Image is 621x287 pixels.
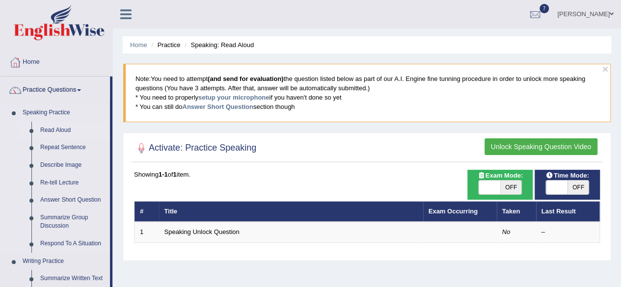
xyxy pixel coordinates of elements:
[135,75,151,82] span: Note:
[36,191,110,209] a: Answer Short Question
[159,201,423,222] th: Title
[602,64,608,74] button: ×
[198,94,269,101] a: setup your microphone
[500,181,522,194] span: OFF
[182,103,253,110] a: Answer Short Question
[18,253,110,270] a: Writing Practice
[182,40,254,50] li: Speaking: Read Aloud
[135,222,159,242] td: 1
[135,201,159,222] th: #
[130,41,147,49] a: Home
[164,228,240,235] a: Speaking Unlock Question
[485,138,597,155] button: Unlock Speaking Question Video
[467,170,533,200] div: Show exams occurring in exams
[173,171,177,178] b: 1
[36,235,110,253] a: Respond To A Situation
[474,170,527,181] span: Exam Mode:
[502,228,511,235] em: No
[36,139,110,157] a: Repeat Sentence
[18,104,110,122] a: Speaking Practice
[542,170,593,181] span: Time Mode:
[159,171,168,178] b: 1-1
[497,201,536,222] th: Taken
[540,4,549,13] span: 7
[429,208,478,215] a: Exam Occurring
[208,75,284,82] b: (and send for evaluation)
[541,228,594,237] div: –
[149,40,180,50] li: Practice
[36,122,110,139] a: Read Aloud
[36,174,110,192] a: Re-tell Lecture
[36,157,110,174] a: Describe Image
[36,209,110,235] a: Summarize Group Discussion
[123,64,611,122] blockquote: You need to attempt the question listed below as part of our A.I. Engine fine tunning procedure i...
[0,77,110,101] a: Practice Questions
[567,181,589,194] span: OFF
[134,141,256,156] h2: Activate: Practice Speaking
[0,49,112,73] a: Home
[536,201,600,222] th: Last Result
[134,170,600,179] div: Showing of item.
